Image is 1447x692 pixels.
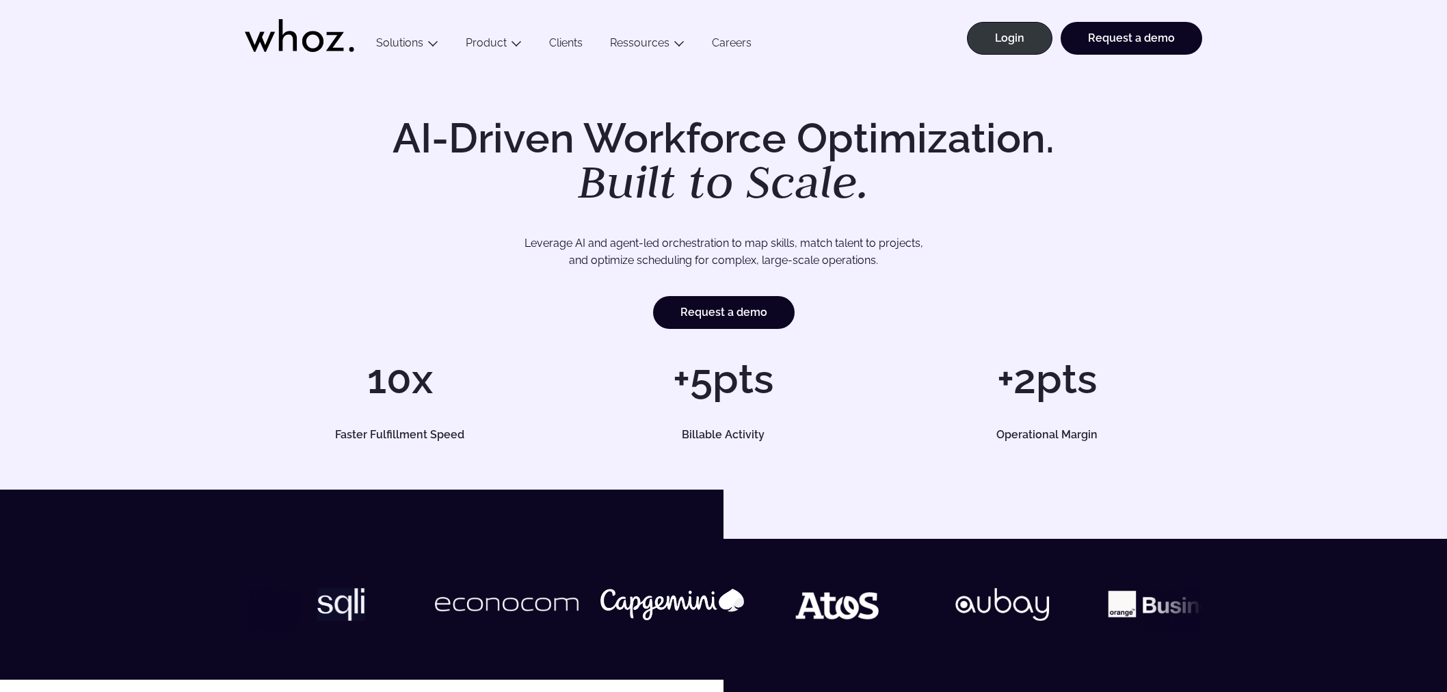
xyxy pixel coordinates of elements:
[698,36,765,55] a: Careers
[245,358,555,399] h1: 10x
[967,22,1052,55] a: Login
[535,36,596,55] a: Clients
[261,429,540,440] h5: Faster Fulfillment Speed
[373,118,1074,205] h1: AI-Driven Workforce Optimization.
[596,36,698,55] button: Ressources
[293,235,1154,269] p: Leverage AI and agent-led orchestration to map skills, match talent to projects, and optimize sch...
[452,36,535,55] button: Product
[653,296,795,329] a: Request a demo
[568,358,878,399] h1: +5pts
[362,36,452,55] button: Solutions
[584,429,863,440] h5: Billable Activity
[907,429,1186,440] h5: Operational Margin
[466,36,507,49] a: Product
[578,151,869,211] em: Built to Scale.
[1061,22,1202,55] a: Request a demo
[610,36,669,49] a: Ressources
[892,358,1202,399] h1: +2pts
